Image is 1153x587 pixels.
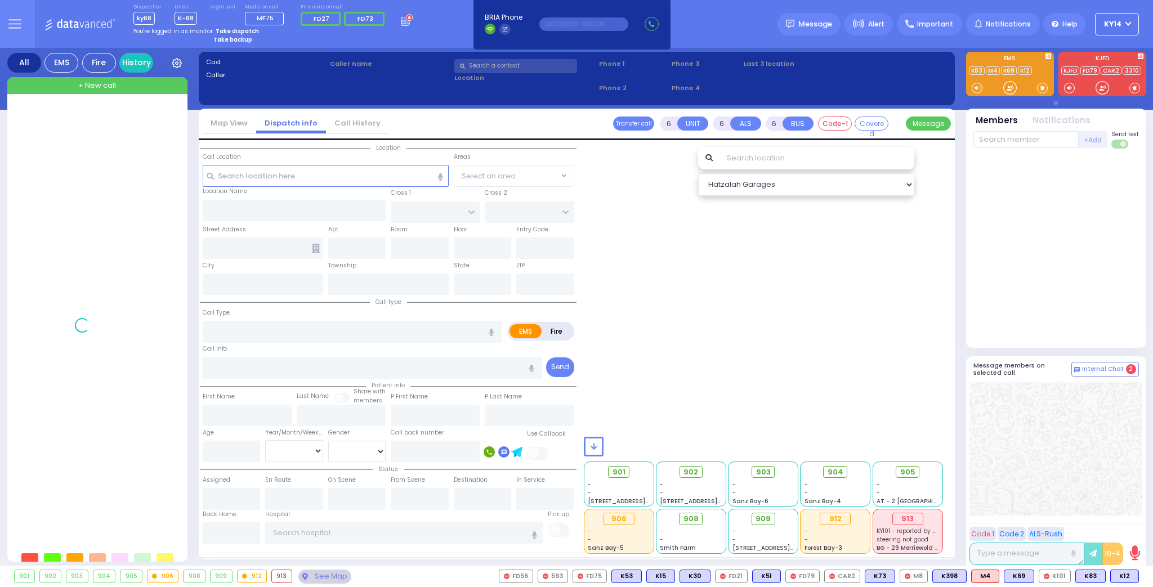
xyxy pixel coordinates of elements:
button: BUS [783,116,814,131]
label: First Name [203,392,235,401]
img: red-radio-icon.svg [543,573,548,579]
img: red-radio-icon.svg [1044,573,1049,579]
label: Apt [328,225,338,234]
div: FD79 [785,570,820,583]
div: K73 [865,570,895,583]
span: - [805,480,808,489]
img: red-radio-icon.svg [504,573,510,579]
span: Forest Bay-3 [805,544,842,552]
span: - [877,489,880,497]
div: CAR2 [824,570,860,583]
span: Other building occupants [312,244,320,253]
div: BLS [1110,570,1139,583]
span: Internal Chat [1082,365,1124,373]
button: Message [906,116,951,131]
span: - [732,480,736,489]
span: KY101 - reported by KY72 [877,527,945,535]
label: On Scene [328,476,356,485]
button: ALS-Rush [1027,527,1064,541]
span: Alert [868,19,884,29]
a: M4 [986,66,1000,75]
h5: Message members on selected call [973,362,1071,377]
div: M4 [971,570,999,583]
div: See map [298,570,351,584]
button: Send [546,357,574,377]
span: - [805,527,808,535]
span: Send text [1111,130,1139,138]
label: En Route [265,476,291,485]
label: From Scene [391,476,425,485]
span: Sanz Bay-6 [732,497,768,505]
div: BLS [646,570,675,583]
div: FD75 [573,570,607,583]
div: Fire [82,53,116,73]
input: Search location [719,147,914,169]
div: K12 [1110,570,1139,583]
label: KJFD [1058,56,1146,64]
button: ALS [730,116,761,131]
span: Message [798,19,832,30]
span: - [805,535,808,544]
button: Code-1 [818,116,852,131]
div: Year/Month/Week/Day [265,428,323,437]
label: In Service [516,476,545,485]
label: Room [391,225,408,234]
div: 905 [120,570,142,582]
span: - [588,480,591,489]
div: 593 [538,570,568,583]
span: 903 [756,467,771,478]
span: - [805,489,808,497]
div: K398 [932,570,967,583]
span: KY14 [1104,19,1121,29]
span: 904 [828,467,843,478]
span: 2 [1126,364,1136,374]
label: Medic on call [245,4,288,11]
span: Phone 1 [599,59,668,69]
span: Phone 4 [672,83,740,93]
span: MF75 [257,14,274,23]
span: Important [917,19,953,29]
img: red-radio-icon.svg [578,573,583,579]
label: Age [203,428,214,437]
span: - [588,527,591,535]
span: Status [373,465,404,473]
button: Members [976,114,1018,127]
div: 902 [40,570,61,582]
a: Dispatch info [256,118,326,128]
strong: Take backup [213,35,252,44]
a: Call History [326,118,389,128]
span: Call type [370,298,407,306]
div: 913 [272,570,292,582]
div: BLS [611,570,642,583]
a: FD79 [1080,66,1100,75]
button: Transfer call [613,116,654,131]
div: K83 [1075,570,1106,583]
div: FD21 [715,570,748,583]
label: Gender [328,428,350,437]
label: Caller: [206,70,327,80]
img: comment-alt.png [1074,367,1080,373]
label: Night unit [210,4,235,11]
label: Use Callback [527,429,566,438]
button: Internal Chat 2 [1071,362,1139,377]
a: K83 [969,66,985,75]
div: 904 [93,570,115,582]
span: [STREET_ADDRESS][PERSON_NAME] [732,544,839,552]
span: Sanz Bay-5 [588,544,624,552]
span: Select an area [462,171,516,182]
button: Notifications [1033,114,1091,127]
span: Phone 2 [599,83,668,93]
button: Code 1 [969,527,996,541]
input: Search hospital [265,522,543,544]
button: UNIT [677,116,708,131]
div: BLS [865,570,895,583]
label: Back Home [203,510,236,519]
strong: Take dispatch [216,27,259,35]
label: Call Location [203,153,241,162]
span: Patient info [366,381,410,389]
div: FD56 [499,570,533,583]
label: P First Name [391,392,428,401]
a: K69 [1001,66,1017,75]
button: Covered [855,116,888,131]
span: AT - 2 [GEOGRAPHIC_DATA] [877,497,960,505]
